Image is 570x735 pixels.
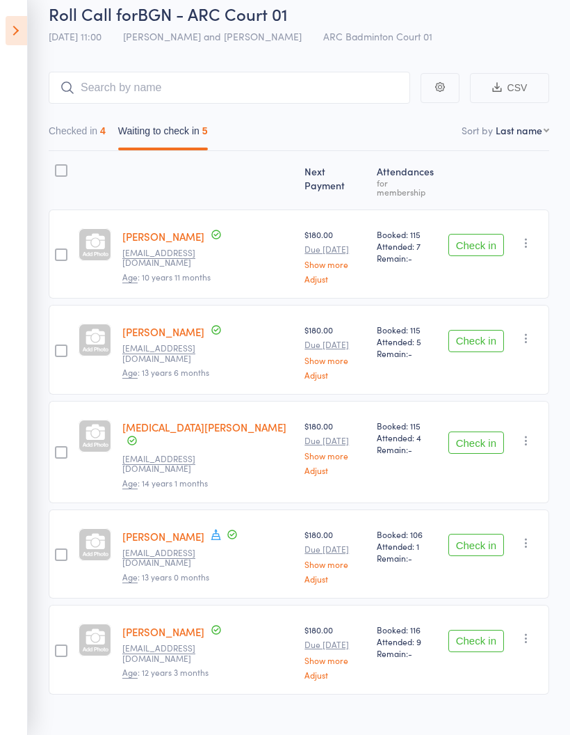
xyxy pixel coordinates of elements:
[122,248,213,268] small: zht2080@gmail.com
[304,340,365,349] small: Due [DATE]
[377,252,437,264] span: Remain:
[122,624,204,639] a: [PERSON_NAME]
[448,534,504,556] button: Check in
[377,540,437,552] span: Attended: 1
[123,29,302,43] span: [PERSON_NAME] and [PERSON_NAME]
[202,125,208,136] div: 5
[377,420,437,432] span: Booked: 115
[304,228,365,283] div: $180.00
[323,29,432,43] span: ARC Badminton Court 01
[408,443,412,455] span: -
[377,443,437,455] span: Remain:
[100,125,106,136] div: 4
[122,229,204,244] a: [PERSON_NAME]
[49,72,410,104] input: Search by name
[304,451,365,460] a: Show more
[377,432,437,443] span: Attended: 4
[377,178,437,196] div: for membership
[448,234,504,256] button: Check in
[377,324,437,335] span: Booked: 115
[377,624,437,635] span: Booked: 116
[371,157,443,203] div: Atten­dances
[304,420,365,475] div: $180.00
[122,420,286,434] a: [MEDICAL_DATA][PERSON_NAME]
[408,347,412,359] span: -
[304,624,365,679] div: $180.00
[377,240,437,252] span: Attended: 7
[408,552,412,564] span: -
[49,2,138,25] span: Roll Call for
[496,123,542,137] div: Last name
[122,477,208,489] span: : 14 years 1 months
[377,347,437,359] span: Remain:
[138,2,288,25] span: BGN - ARC Court 01
[304,544,365,554] small: Due [DATE]
[304,670,365,679] a: Adjust
[377,228,437,240] span: Booked: 115
[122,548,213,568] small: sraman1979@gmail.com
[377,635,437,647] span: Attended: 9
[470,73,549,103] button: CSV
[49,118,106,150] button: Checked in4
[122,529,204,544] a: [PERSON_NAME]
[304,436,365,445] small: Due [DATE]
[304,260,365,269] a: Show more
[448,330,504,352] button: Check in
[448,432,504,454] button: Check in
[304,274,365,283] a: Adjust
[462,123,493,137] label: Sort by
[448,630,504,652] button: Check in
[377,552,437,564] span: Remain:
[304,324,365,379] div: $180.00
[299,157,370,203] div: Next Payment
[122,324,204,339] a: [PERSON_NAME]
[122,366,209,379] span: : 13 years 6 months
[377,335,437,347] span: Attended: 5
[304,656,365,665] a: Show more
[377,647,437,659] span: Remain:
[304,370,365,379] a: Adjust
[304,574,365,583] a: Adjust
[304,640,365,649] small: Due [DATE]
[118,118,208,150] button: Waiting to check in5
[122,571,209,583] span: : 13 years 0 months
[304,560,365,569] a: Show more
[304,356,365,365] a: Show more
[408,647,412,659] span: -
[122,343,213,363] small: bdesai0505@gmail.com
[377,528,437,540] span: Booked: 106
[122,643,213,663] small: shashivemula99@gmail.com
[304,244,365,254] small: Due [DATE]
[122,666,209,679] span: : 12 years 3 months
[49,29,101,43] span: [DATE] 11:00
[122,271,211,283] span: : 10 years 11 months
[408,252,412,264] span: -
[304,466,365,475] a: Adjust
[122,454,213,474] small: dpakalapati@yahoo.com
[304,528,365,583] div: $180.00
